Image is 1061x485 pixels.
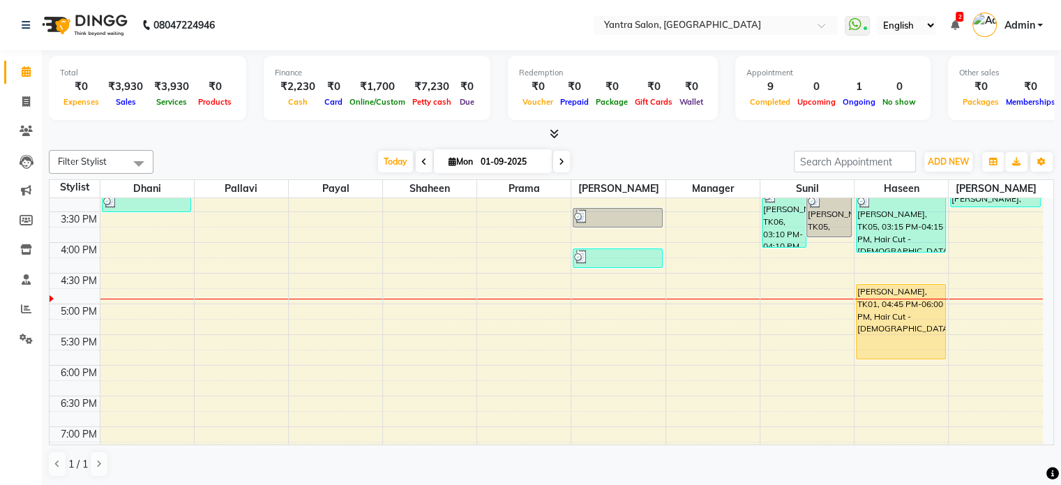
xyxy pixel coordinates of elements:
[794,79,839,95] div: 0
[275,79,321,95] div: ₹2,230
[676,97,707,107] span: Wallet
[762,188,806,247] div: [PERSON_NAME], TK06, 03:10 PM-04:10 PM, Hair Wash & Conditioning,Hair Cut - [DEMOGRAPHIC_DATA]
[631,97,676,107] span: Gift Cards
[746,79,794,95] div: 9
[103,79,149,95] div: ₹3,930
[573,249,662,267] div: [PERSON_NAME], TK06, 04:10 PM-04:30 PM, Face Wax
[746,67,919,79] div: Appointment
[195,79,235,95] div: ₹0
[972,13,997,37] img: Admin
[58,304,100,319] div: 5:00 PM
[321,97,346,107] span: Card
[378,151,413,172] span: Today
[195,97,235,107] span: Products
[666,180,760,197] span: Manager
[321,79,346,95] div: ₹0
[924,152,972,172] button: ADD NEW
[807,193,850,237] div: [PERSON_NAME], TK05, 03:15 PM-04:00 PM, Hair Cut - [DEMOGRAPHIC_DATA]
[519,67,707,79] div: Redemption
[855,180,948,197] span: Haseen
[60,97,103,107] span: Expenses
[58,335,100,350] div: 5:30 PM
[879,79,919,95] div: 0
[794,151,916,172] input: Search Appointment
[455,79,479,95] div: ₹0
[1002,79,1059,95] div: ₹0
[112,97,140,107] span: Sales
[58,212,100,227] div: 3:30 PM
[573,209,662,227] div: [PERSON_NAME], TK05, 03:30 PM-03:50 PM, Face Wax (₹400)
[100,180,194,197] span: Dhani
[959,79,1002,95] div: ₹0
[153,6,215,45] b: 08047224946
[456,97,478,107] span: Due
[794,97,839,107] span: Upcoming
[289,180,382,197] span: Payal
[477,180,571,197] span: Prama
[956,12,963,22] span: 2
[592,79,631,95] div: ₹0
[60,79,103,95] div: ₹0
[409,97,455,107] span: Petty cash
[519,79,557,95] div: ₹0
[746,97,794,107] span: Completed
[557,79,592,95] div: ₹0
[285,97,311,107] span: Cash
[346,79,409,95] div: ₹1,700
[839,97,879,107] span: Ongoing
[346,97,409,107] span: Online/Custom
[676,79,707,95] div: ₹0
[857,285,945,359] div: [PERSON_NAME], TK01, 04:45 PM-06:00 PM, Hair Cut - [DEMOGRAPHIC_DATA]
[760,180,854,197] span: Sunil
[557,97,592,107] span: Prepaid
[928,156,969,167] span: ADD NEW
[949,180,1043,197] span: [PERSON_NAME]
[195,180,288,197] span: Pallavi
[950,19,958,31] a: 2
[571,180,665,197] span: [PERSON_NAME]
[631,79,676,95] div: ₹0
[519,97,557,107] span: Voucher
[959,97,1002,107] span: Packages
[1002,97,1059,107] span: Memberships
[879,97,919,107] span: No show
[58,274,100,288] div: 4:30 PM
[58,427,100,442] div: 7:00 PM
[445,156,476,167] span: Mon
[58,396,100,411] div: 6:30 PM
[476,151,546,172] input: 2025-09-01
[857,193,945,252] div: [PERSON_NAME], TK05, 03:15 PM-04:15 PM, Hair Cut - [DEMOGRAPHIC_DATA],Hair Wash & Conditioning
[58,156,107,167] span: Filter Stylist
[149,79,195,95] div: ₹3,930
[383,180,476,197] span: Shaheen
[68,457,88,472] span: 1 / 1
[1004,18,1034,33] span: Admin
[58,366,100,380] div: 6:00 PM
[50,180,100,195] div: Stylist
[409,79,455,95] div: ₹7,230
[153,97,190,107] span: Services
[839,79,879,95] div: 1
[275,67,479,79] div: Finance
[592,97,631,107] span: Package
[36,6,131,45] img: logo
[103,193,191,211] div: [PERSON_NAME], TK05, 03:15 PM-03:35 PM, Face Wax
[58,243,100,258] div: 4:00 PM
[60,67,235,79] div: Total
